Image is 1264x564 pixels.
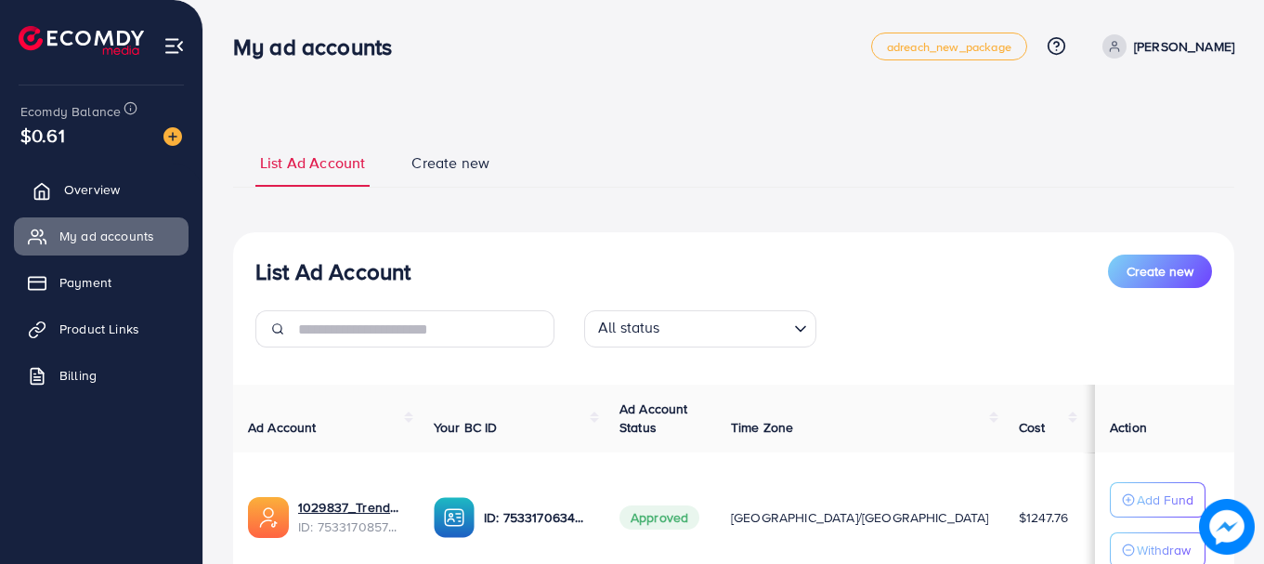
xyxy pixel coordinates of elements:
a: Billing [14,357,189,394]
a: [PERSON_NAME] [1095,34,1234,59]
img: ic-ads-acc.e4c84228.svg [248,497,289,538]
span: ID: 7533170857322184720 [298,518,404,536]
span: $0.61 [20,122,65,149]
span: Product Links [59,320,139,338]
span: All status [594,313,664,343]
span: My ad accounts [59,227,154,245]
span: Ad Account Status [619,400,688,437]
span: [GEOGRAPHIC_DATA]/[GEOGRAPHIC_DATA] [731,508,989,527]
span: Ecomdy Balance [20,102,121,121]
span: Ad Account [248,418,317,437]
input: Search for option [666,314,787,343]
span: List Ad Account [260,152,365,174]
img: logo [19,26,144,55]
span: Billing [59,366,97,385]
a: adreach_new_package [871,33,1027,60]
h3: My ad accounts [233,33,407,60]
img: image [1199,499,1255,555]
a: Product Links [14,310,189,348]
span: Your BC ID [434,418,498,437]
span: Time Zone [731,418,793,437]
span: Action [1110,418,1147,437]
a: Overview [14,171,189,208]
p: Withdraw [1137,539,1191,561]
img: ic-ba-acc.ded83a64.svg [434,497,475,538]
a: My ad accounts [14,217,189,255]
span: adreach_new_package [887,41,1011,53]
p: Add Fund [1137,489,1193,511]
a: Payment [14,264,189,301]
span: Approved [619,505,699,530]
span: $1247.76 [1019,508,1068,527]
p: ID: 7533170634600448001 [484,506,590,529]
button: Create new [1108,255,1212,288]
span: Create new [411,152,489,174]
span: Overview [64,180,120,199]
span: Create new [1127,262,1193,281]
div: Search for option [584,310,816,348]
img: menu [163,35,185,57]
a: 1029837_Trendy Case_1753953029870 [298,498,404,517]
span: Payment [59,273,111,292]
div: <span class='underline'>1029837_Trendy Case_1753953029870</span></br>7533170857322184720 [298,498,404,536]
button: Add Fund [1110,482,1205,518]
h3: List Ad Account [255,258,410,285]
p: [PERSON_NAME] [1134,35,1234,58]
span: Cost [1019,418,1046,437]
img: image [163,127,182,146]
